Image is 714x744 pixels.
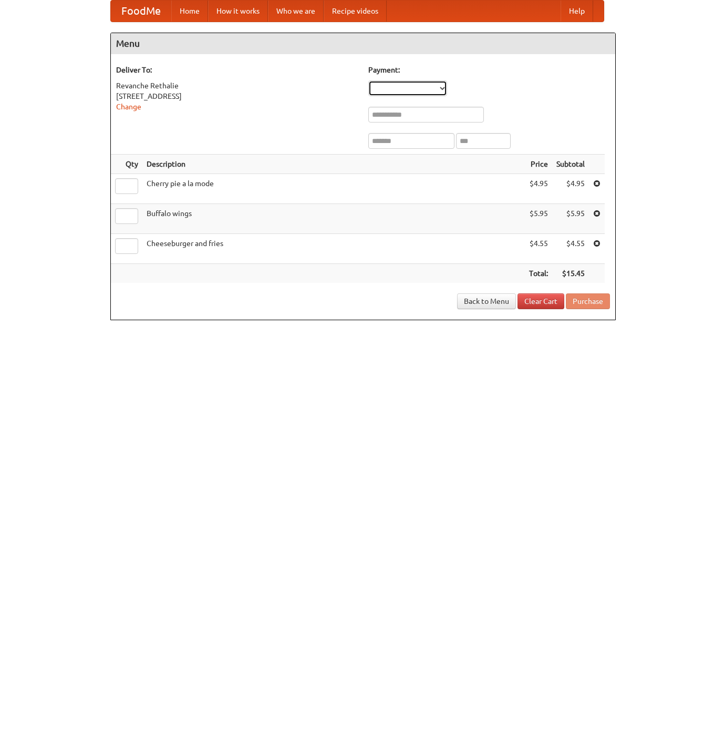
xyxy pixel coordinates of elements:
[457,293,516,309] a: Back to Menu
[116,91,358,101] div: [STREET_ADDRESS]
[142,234,525,264] td: Cheeseburger and fries
[368,65,610,75] h5: Payment:
[525,174,552,204] td: $4.95
[171,1,208,22] a: Home
[525,234,552,264] td: $4.55
[208,1,268,22] a: How it works
[552,204,589,234] td: $5.95
[142,155,525,174] th: Description
[552,155,589,174] th: Subtotal
[111,1,171,22] a: FoodMe
[116,65,358,75] h5: Deliver To:
[111,155,142,174] th: Qty
[268,1,324,22] a: Who we are
[525,204,552,234] td: $5.95
[142,174,525,204] td: Cherry pie a la mode
[111,33,615,54] h4: Menu
[142,204,525,234] td: Buffalo wings
[518,293,564,309] a: Clear Cart
[552,174,589,204] td: $4.95
[561,1,593,22] a: Help
[116,103,141,111] a: Change
[324,1,387,22] a: Recipe videos
[566,293,610,309] button: Purchase
[552,234,589,264] td: $4.55
[525,155,552,174] th: Price
[525,264,552,283] th: Total:
[116,80,358,91] div: Revanche Rethalie
[552,264,589,283] th: $15.45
